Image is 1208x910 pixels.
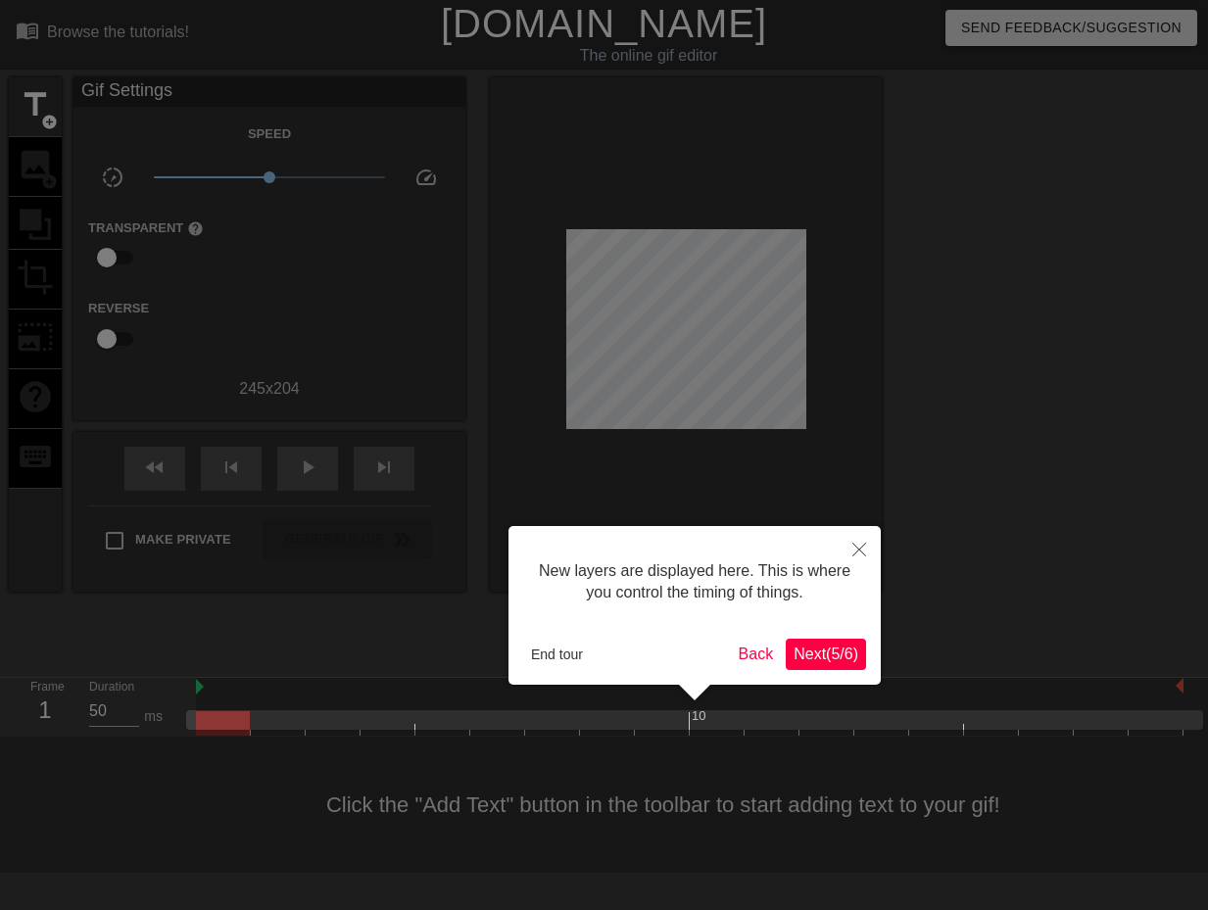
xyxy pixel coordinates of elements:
button: Close [838,526,881,571]
button: End tour [523,640,591,669]
div: New layers are displayed here. This is where you control the timing of things. [523,541,866,624]
span: Next ( 5 / 6 ) [794,646,858,662]
button: Next [786,639,866,670]
button: Back [731,639,782,670]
